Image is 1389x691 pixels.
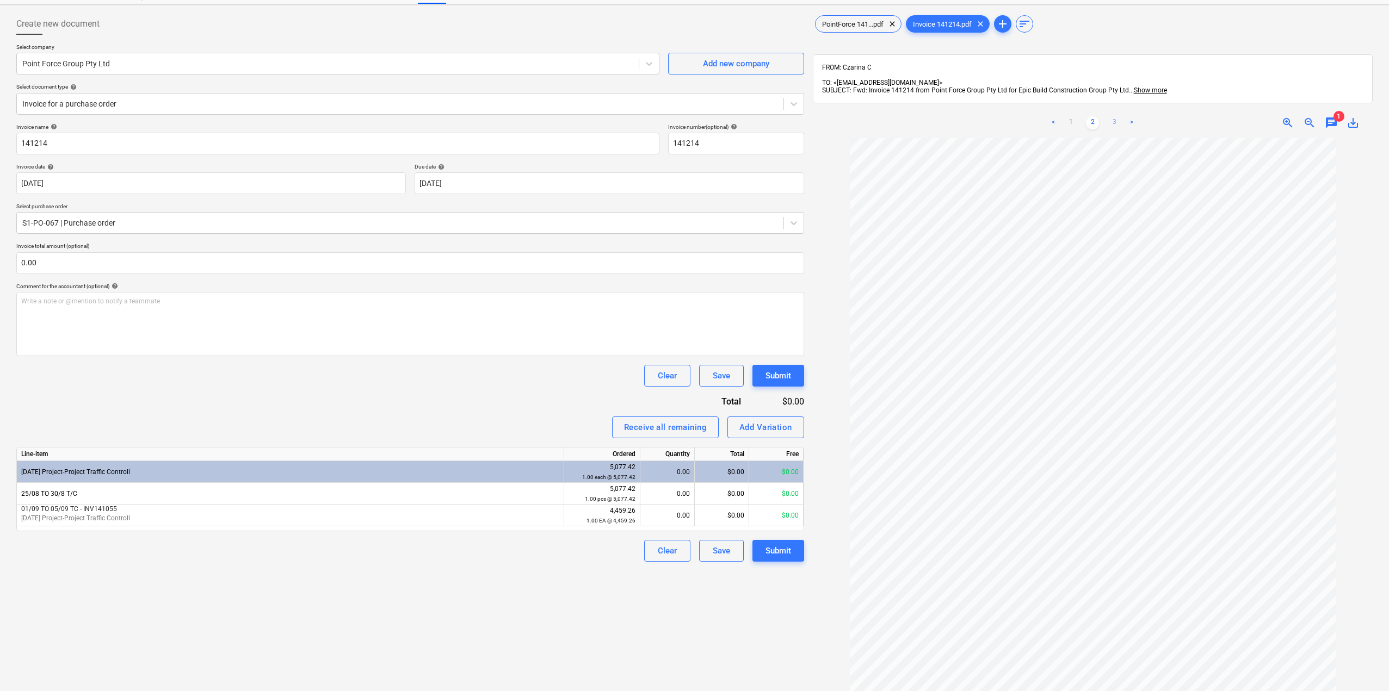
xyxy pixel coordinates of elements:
[727,416,804,438] button: Add Variation
[815,15,902,33] div: PointForce 141...pdf
[16,163,406,170] div: Invoice date
[21,468,130,476] span: 3-01-35 Project-Project Traffic Controll
[645,461,690,483] div: 0.00
[758,395,804,408] div: $0.00
[16,43,659,53] p: Select company
[749,483,804,505] div: $0.00
[1064,116,1077,129] a: Page 1
[68,84,77,90] span: help
[739,420,792,434] div: Add Variation
[699,540,744,562] button: Save
[1125,116,1138,129] a: Next page
[749,461,804,483] div: $0.00
[582,474,635,480] small: 1.00 each @ 5,077.42
[17,483,564,505] div: 25/08 TO 30/8 T/C
[752,365,804,387] button: Submit
[16,83,804,90] div: Select document type
[822,79,942,86] span: TO: <[EMAIL_ADDRESS][DOMAIN_NAME]>
[749,505,804,526] div: $0.00
[822,64,872,71] span: FROM: Czarina C
[1334,111,1344,122] span: 1
[644,540,690,562] button: Clear
[415,172,804,194] input: Due date not specified
[1347,116,1360,129] span: save_alt
[109,283,118,289] span: help
[564,447,640,461] div: Ordered
[663,395,758,408] div: Total
[713,369,730,383] div: Save
[436,164,445,170] span: help
[569,484,635,504] div: 5,077.42
[703,57,769,71] div: Add new company
[16,172,406,194] input: Invoice date not specified
[587,518,635,524] small: 1.00 EA @ 4,459.26
[1281,116,1294,129] span: zoom_in
[640,447,695,461] div: Quantity
[16,252,804,274] input: Invoice total amount (optional)
[1108,116,1121,129] a: Page 3
[415,163,804,170] div: Due date
[1134,86,1167,94] span: Show more
[644,365,690,387] button: Clear
[695,447,749,461] div: Total
[974,17,987,30] span: clear
[906,20,978,28] span: Invoice 141214.pdf
[752,540,804,562] button: Submit
[16,123,659,130] div: Invoice name
[21,514,130,522] span: 3-01-35 Project-Project Traffic Controll
[624,420,707,434] div: Receive all remaining
[699,365,744,387] button: Save
[17,447,564,461] div: Line-item
[45,164,54,170] span: help
[695,483,749,505] div: $0.00
[1325,116,1338,129] span: chat
[713,544,730,558] div: Save
[729,123,737,130] span: help
[569,462,635,482] div: 5,077.42
[658,369,677,383] div: Clear
[668,53,804,74] button: Add new company
[16,283,804,290] div: Comment for the accountant (optional)
[1018,17,1031,30] span: sort
[816,20,890,28] span: PointForce 141...pdf
[16,133,659,154] input: Invoice name
[16,242,804,252] p: Invoice total amount (optional)
[612,416,719,438] button: Receive all remaining
[749,447,804,461] div: Free
[645,483,690,505] div: 0.00
[668,123,804,130] div: Invoice number (optional)
[16,17,100,30] span: Create new document
[48,123,57,130] span: help
[658,544,677,558] div: Clear
[996,17,1009,30] span: add
[16,203,804,212] p: Select purchase order
[695,461,749,483] div: $0.00
[1129,86,1167,94] span: ...
[766,369,791,383] div: Submit
[21,505,117,513] span: 01/09 TO 05/09 TC - INV141055
[822,86,1129,94] span: SUBJECT: Fwd: Invoice 141214 from Point Force Group Pty Ltd for Epic Build Construction Group Pty...
[668,133,804,154] input: Invoice number
[1086,116,1099,129] a: Page 2 is your current page
[695,505,749,526] div: $0.00
[645,505,690,526] div: 0.00
[569,506,635,526] div: 4,459.26
[1303,116,1316,129] span: zoom_out
[1047,116,1060,129] a: Previous page
[886,17,899,30] span: clear
[766,544,791,558] div: Submit
[585,496,635,502] small: 1.00 pcs @ 5,077.42
[1335,639,1389,691] iframe: Chat Widget
[906,15,990,33] div: Invoice 141214.pdf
